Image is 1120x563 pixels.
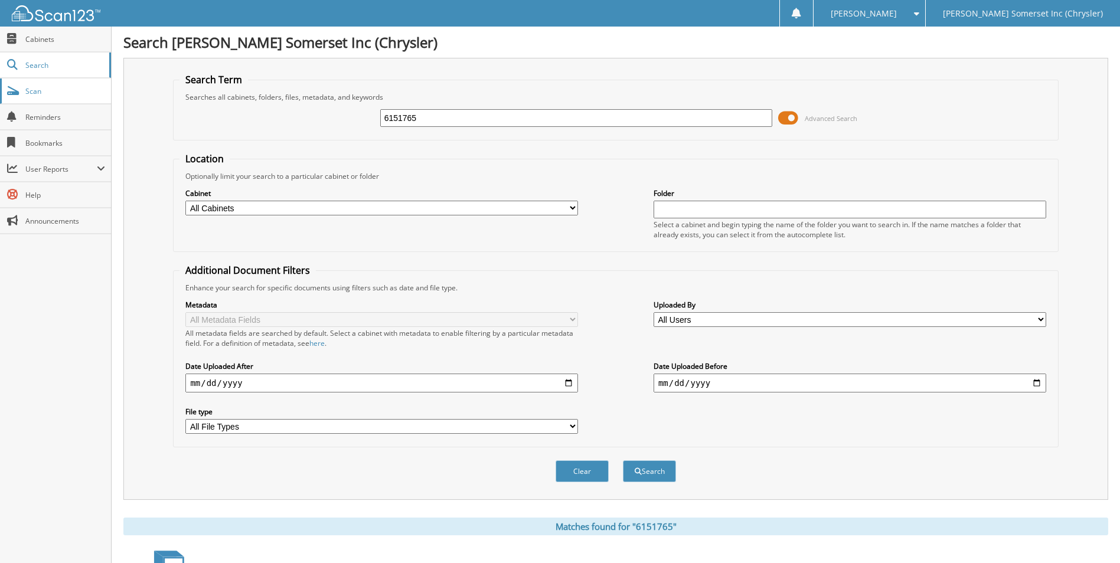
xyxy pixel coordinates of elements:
legend: Additional Document Filters [179,264,316,277]
img: scan123-logo-white.svg [12,5,100,21]
span: Announcements [25,216,105,226]
label: Date Uploaded Before [654,361,1046,371]
span: [PERSON_NAME] [831,10,897,17]
div: Select a cabinet and begin typing the name of the folder you want to search in. If the name match... [654,220,1046,240]
a: here [309,338,325,348]
span: Advanced Search [805,114,857,123]
span: Reminders [25,112,105,122]
div: All metadata fields are searched by default. Select a cabinet with metadata to enable filtering b... [185,328,578,348]
span: [PERSON_NAME] Somerset Inc (Chrysler) [943,10,1103,17]
label: File type [185,407,578,417]
div: Searches all cabinets, folders, files, metadata, and keywords [179,92,1052,102]
iframe: Chat Widget [1061,506,1120,563]
label: Cabinet [185,188,578,198]
button: Search [623,460,676,482]
span: Help [25,190,105,200]
label: Uploaded By [654,300,1046,310]
input: end [654,374,1046,392]
span: User Reports [25,164,97,174]
span: Cabinets [25,34,105,44]
input: start [185,374,578,392]
div: Optionally limit your search to a particular cabinet or folder [179,171,1052,181]
legend: Location [179,152,230,165]
label: Folder [654,188,1046,198]
div: Matches found for "6151765" [123,518,1108,535]
button: Clear [556,460,609,482]
div: Enhance your search for specific documents using filters such as date and file type. [179,283,1052,293]
h1: Search [PERSON_NAME] Somerset Inc (Chrysler) [123,32,1108,52]
span: Scan [25,86,105,96]
label: Date Uploaded After [185,361,578,371]
label: Metadata [185,300,578,310]
span: Search [25,60,103,70]
span: Bookmarks [25,138,105,148]
legend: Search Term [179,73,248,86]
